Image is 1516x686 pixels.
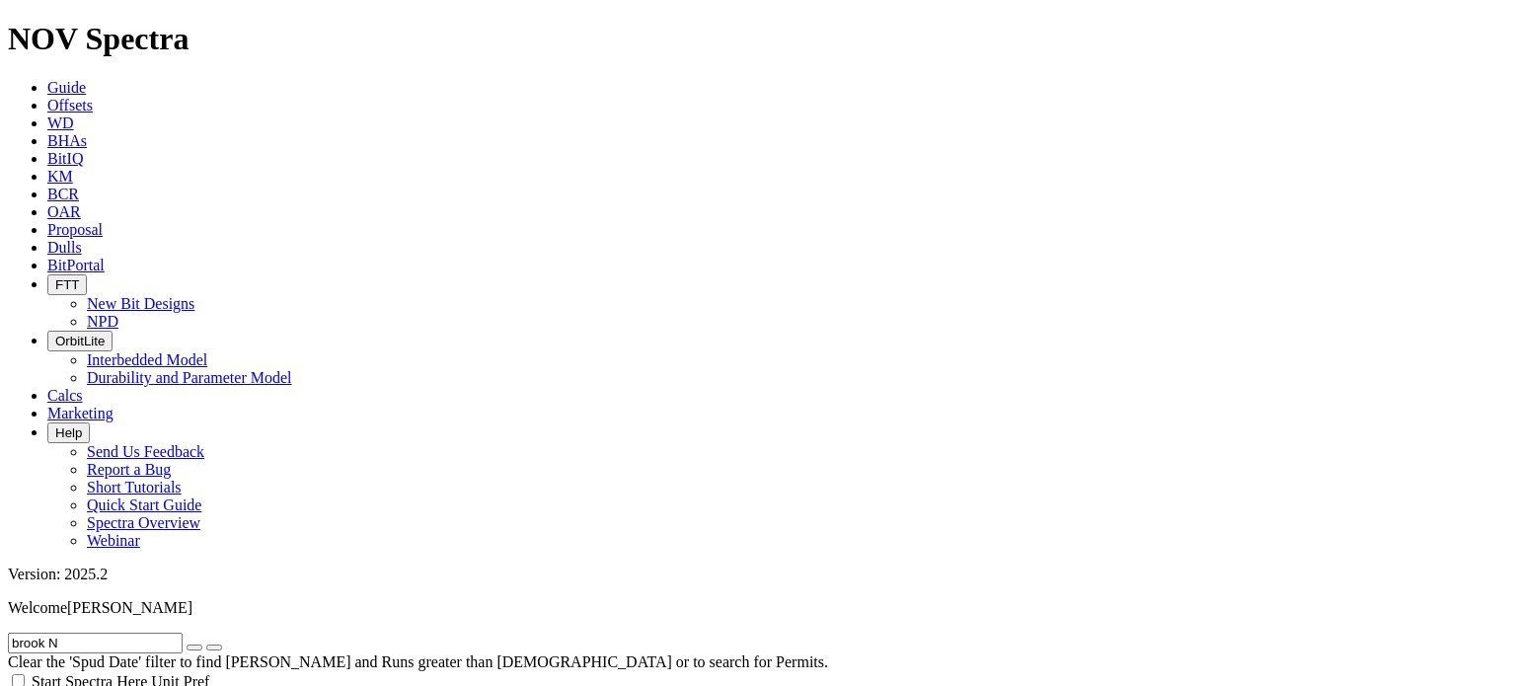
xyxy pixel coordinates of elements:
a: BitIQ [47,150,83,167]
span: OrbitLite [55,334,105,348]
button: OrbitLite [47,331,113,351]
a: Guide [47,79,86,96]
a: NPD [87,313,118,330]
h1: NOV Spectra [8,21,1508,57]
a: New Bit Designs [87,295,194,312]
a: OAR [47,203,81,220]
a: Send Us Feedback [87,443,204,460]
a: WD [47,114,74,131]
a: BitPortal [47,257,105,273]
a: Durability and Parameter Model [87,369,292,386]
a: Offsets [47,97,93,114]
span: Clear the 'Spud Date' filter to find [PERSON_NAME] and Runs greater than [DEMOGRAPHIC_DATA] or to... [8,653,828,670]
span: [PERSON_NAME] [67,599,192,616]
button: FTT [47,274,87,295]
a: Proposal [47,221,103,238]
a: Dulls [47,239,82,256]
a: Short Tutorials [87,479,182,495]
a: BHAs [47,132,87,149]
a: BCR [47,186,79,202]
p: Welcome [8,599,1508,617]
a: Interbedded Model [87,351,207,368]
a: Webinar [87,532,140,549]
a: Report a Bug [87,461,171,478]
input: Search [8,633,183,653]
a: KM [47,168,73,185]
span: FTT [55,277,79,292]
a: Quick Start Guide [87,496,201,513]
button: Help [47,422,90,443]
span: Help [55,425,82,440]
div: Version: 2025.2 [8,566,1508,583]
a: Marketing [47,405,114,421]
a: Spectra Overview [87,514,200,531]
a: Calcs [47,387,83,404]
